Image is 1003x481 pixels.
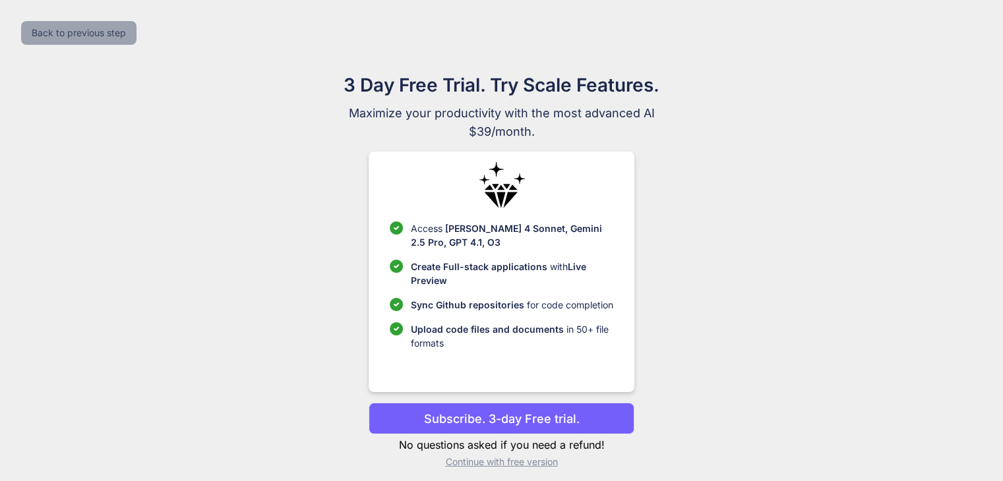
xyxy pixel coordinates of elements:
span: Upload code files and documents [411,324,564,335]
p: in 50+ file formats [411,322,613,350]
span: $39/month. [280,123,723,141]
span: Sync Github repositories [411,299,524,310]
p: No questions asked if you need a refund! [369,437,634,453]
h1: 3 Day Free Trial. Try Scale Features. [280,71,723,99]
img: checklist [390,221,403,235]
p: Continue with free version [369,455,634,468]
span: Maximize your productivity with the most advanced AI [280,104,723,123]
p: Subscribe. 3-day Free trial. [424,410,580,428]
p: for code completion [411,298,613,312]
span: Create Full-stack applications [411,261,550,272]
p: with [411,260,613,287]
button: Subscribe. 3-day Free trial. [369,403,634,434]
img: checklist [390,298,403,311]
img: checklist [390,322,403,335]
span: [PERSON_NAME] 4 Sonnet, Gemini 2.5 Pro, GPT 4.1, O3 [411,223,602,248]
img: checklist [390,260,403,273]
button: Back to previous step [21,21,137,45]
p: Access [411,221,613,249]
